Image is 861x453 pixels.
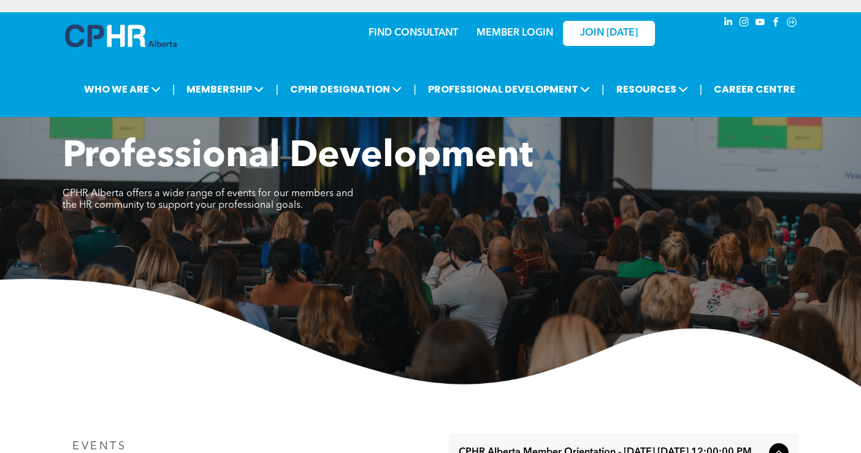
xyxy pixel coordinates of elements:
[63,189,353,210] span: CPHR Alberta offers a wide range of events for our members and the HR community to support your p...
[183,78,267,101] span: MEMBERSHIP
[737,15,751,32] a: instagram
[721,15,735,32] a: linkedin
[700,77,703,102] li: |
[80,78,164,101] span: WHO WE ARE
[369,28,458,38] a: FIND CONSULTANT
[413,77,416,102] li: |
[476,28,553,38] a: MEMBER LOGIN
[172,77,175,102] li: |
[563,21,655,46] a: JOIN [DATE]
[710,78,799,101] a: CAREER CENTRE
[753,15,767,32] a: youtube
[63,139,533,175] span: Professional Development
[275,77,278,102] li: |
[65,25,177,47] img: A blue and white logo for cp alberta
[580,28,638,39] span: JOIN [DATE]
[602,77,605,102] li: |
[286,78,405,101] span: CPHR DESIGNATION
[613,78,692,101] span: RESOURCES
[424,78,594,101] span: PROFESSIONAL DEVELOPMENT
[769,15,783,32] a: facebook
[785,15,798,32] a: Social network
[72,441,127,452] span: EVENTS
